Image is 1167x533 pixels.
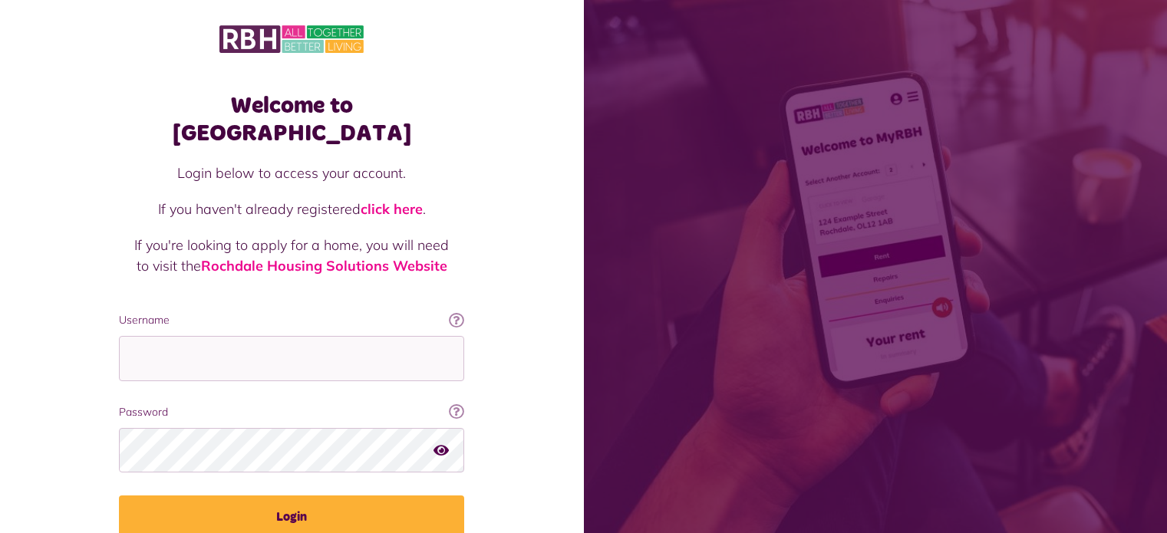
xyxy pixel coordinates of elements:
[134,199,449,219] p: If you haven't already registered .
[119,404,464,420] label: Password
[134,235,449,276] p: If you're looking to apply for a home, you will need to visit the
[361,200,423,218] a: click here
[119,312,464,328] label: Username
[134,163,449,183] p: Login below to access your account.
[201,257,447,275] a: Rochdale Housing Solutions Website
[119,92,464,147] h1: Welcome to [GEOGRAPHIC_DATA]
[219,23,364,55] img: MyRBH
